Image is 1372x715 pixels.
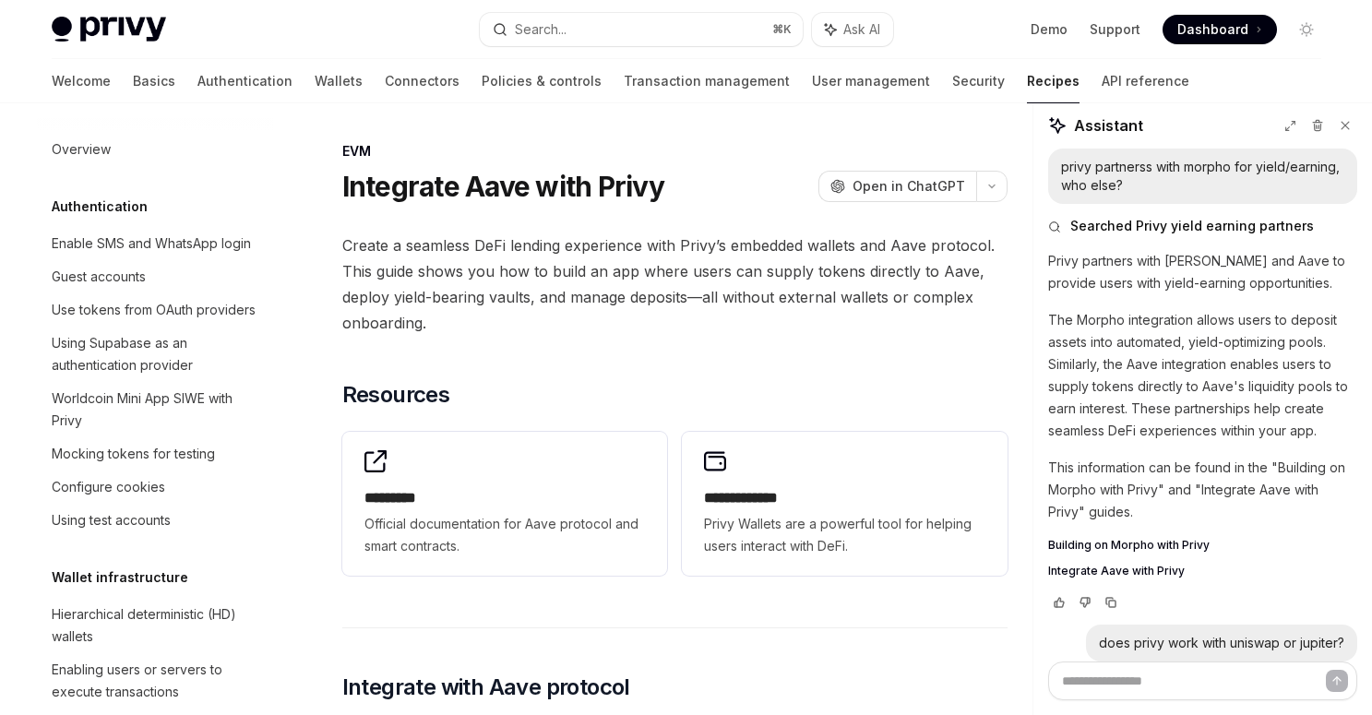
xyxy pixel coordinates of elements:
[1048,538,1357,553] a: Building on Morpho with Privy
[52,332,262,376] div: Using Supabase as an authentication provider
[1048,538,1210,553] span: Building on Morpho with Privy
[52,443,215,465] div: Mocking tokens for testing
[1048,309,1357,442] p: The Morpho integration allows users to deposit assets into automated, yield-optimizing pools. Sim...
[37,227,273,260] a: Enable SMS and WhatsApp login
[812,59,930,103] a: User management
[1027,59,1080,103] a: Recipes
[385,59,459,103] a: Connectors
[52,299,256,321] div: Use tokens from OAuth providers
[1326,670,1348,692] button: Send message
[315,59,363,103] a: Wallets
[342,380,450,410] span: Resources
[342,232,1008,336] span: Create a seamless DeFi lending experience with Privy’s embedded wallets and Aave protocol. This g...
[952,59,1005,103] a: Security
[37,504,273,537] a: Using test accounts
[37,471,273,504] a: Configure cookies
[1061,158,1344,195] div: privy partnerss with morpho for yield/earning, who else?
[52,232,251,255] div: Enable SMS and WhatsApp login
[52,476,165,498] div: Configure cookies
[342,432,667,576] a: **** ****Official documentation for Aave protocol and smart contracts.
[482,59,602,103] a: Policies & controls
[853,177,965,196] span: Open in ChatGPT
[1048,250,1357,294] p: Privy partners with [PERSON_NAME] and Aave to provide users with yield-earning opportunities.
[843,20,880,39] span: Ask AI
[52,659,262,703] div: Enabling users or servers to execute transactions
[37,133,273,166] a: Overview
[480,13,803,46] button: Search...⌘K
[52,17,166,42] img: light logo
[37,437,273,471] a: Mocking tokens for testing
[342,673,630,702] span: Integrate with Aave protocol
[52,387,262,432] div: Worldcoin Mini App SIWE with Privy
[812,13,893,46] button: Ask AI
[1048,564,1185,578] span: Integrate Aave with Privy
[1292,15,1321,44] button: Toggle dark mode
[624,59,790,103] a: Transaction management
[364,513,645,557] span: Official documentation for Aave protocol and smart contracts.
[1048,457,1357,523] p: This information can be found in the "Building on Morpho with Privy" and "Integrate Aave with Pri...
[37,293,273,327] a: Use tokens from OAuth providers
[1163,15,1277,44] a: Dashboard
[52,566,188,589] h5: Wallet infrastructure
[52,59,111,103] a: Welcome
[772,22,792,37] span: ⌘ K
[682,432,1007,576] a: **** **** ***Privy Wallets are a powerful tool for helping users interact with DeFi.
[1031,20,1068,39] a: Demo
[37,327,273,382] a: Using Supabase as an authentication provider
[342,142,1008,161] div: EVM
[133,59,175,103] a: Basics
[1074,114,1143,137] span: Assistant
[1048,564,1357,578] a: Integrate Aave with Privy
[37,598,273,653] a: Hierarchical deterministic (HD) wallets
[52,509,171,531] div: Using test accounts
[515,18,567,41] div: Search...
[52,196,148,218] h5: Authentication
[37,653,273,709] a: Enabling users or servers to execute transactions
[342,170,664,203] h1: Integrate Aave with Privy
[1048,217,1357,235] button: Searched Privy yield earning partners
[1099,634,1344,652] div: does privy work with uniswap or jupiter?
[1177,20,1248,39] span: Dashboard
[704,513,984,557] span: Privy Wallets are a powerful tool for helping users interact with DeFi.
[37,260,273,293] a: Guest accounts
[52,266,146,288] div: Guest accounts
[1090,20,1140,39] a: Support
[52,138,111,161] div: Overview
[818,171,976,202] button: Open in ChatGPT
[197,59,292,103] a: Authentication
[1070,217,1314,235] span: Searched Privy yield earning partners
[1102,59,1189,103] a: API reference
[37,382,273,437] a: Worldcoin Mini App SIWE with Privy
[52,603,262,648] div: Hierarchical deterministic (HD) wallets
